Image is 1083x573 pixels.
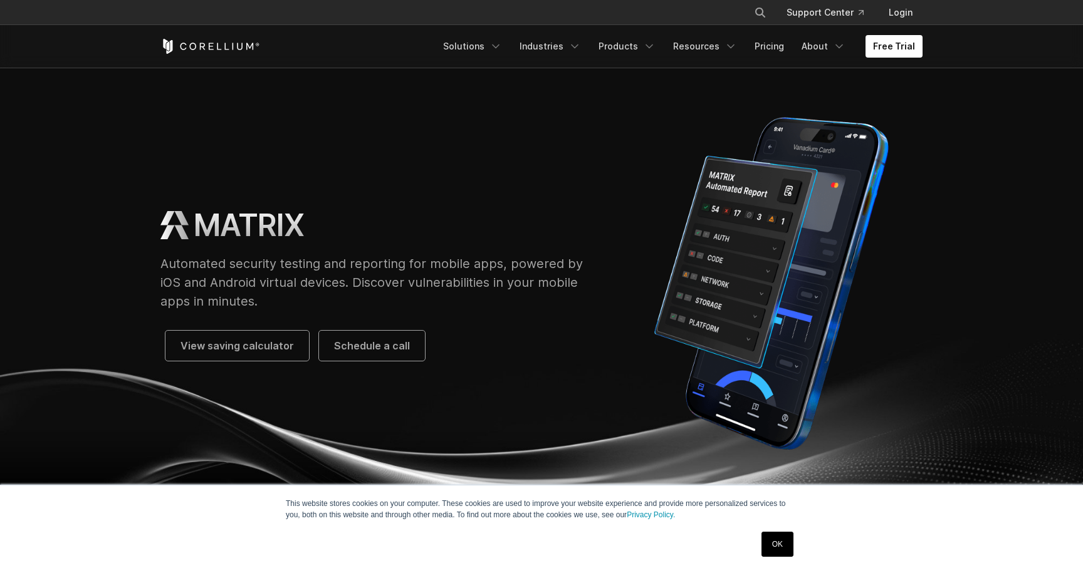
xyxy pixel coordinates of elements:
a: Free Trial [866,35,923,58]
a: Products [591,35,663,58]
a: View saving calculator [165,331,309,361]
a: Pricing [747,35,792,58]
p: This website stores cookies on your computer. These cookies are used to improve your website expe... [286,498,797,520]
a: Login [879,1,923,24]
div: Navigation Menu [739,1,923,24]
a: Schedule a call [319,331,425,361]
a: Solutions [436,35,510,58]
div: Navigation Menu [436,35,923,58]
a: OK [761,532,793,557]
span: View saving calculator [180,338,294,353]
a: Resources [666,35,745,58]
img: Corellium MATRIX automated report on iPhone showing app vulnerability test results across securit... [620,108,923,459]
a: Privacy Policy. [627,510,675,519]
a: Corellium Home [160,39,260,54]
a: Industries [512,35,589,58]
span: Schedule a call [334,338,410,353]
h1: MATRIX [194,207,304,244]
button: Search [749,1,772,24]
img: MATRIX Logo [160,211,189,239]
a: Support Center [777,1,874,24]
p: Automated security testing and reporting for mobile apps, powered by iOS and Android virtual devi... [160,254,595,311]
a: About [794,35,853,58]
